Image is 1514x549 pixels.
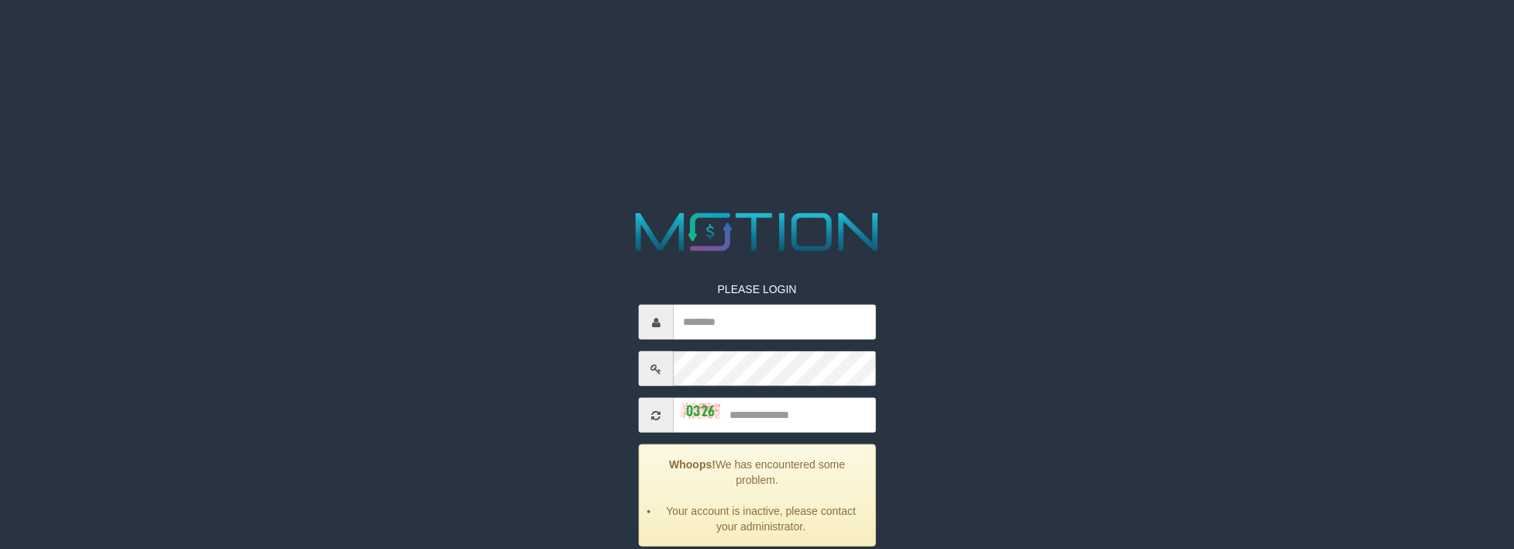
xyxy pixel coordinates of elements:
p: PLEASE LOGIN [639,281,876,297]
img: MOTION_logo.png [625,206,890,258]
strong: Whoops! [669,458,716,471]
div: We has encountered some problem. [639,444,876,547]
li: Your account is inactive, please contact your administrator. [659,503,864,534]
img: captcha [681,402,720,418]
